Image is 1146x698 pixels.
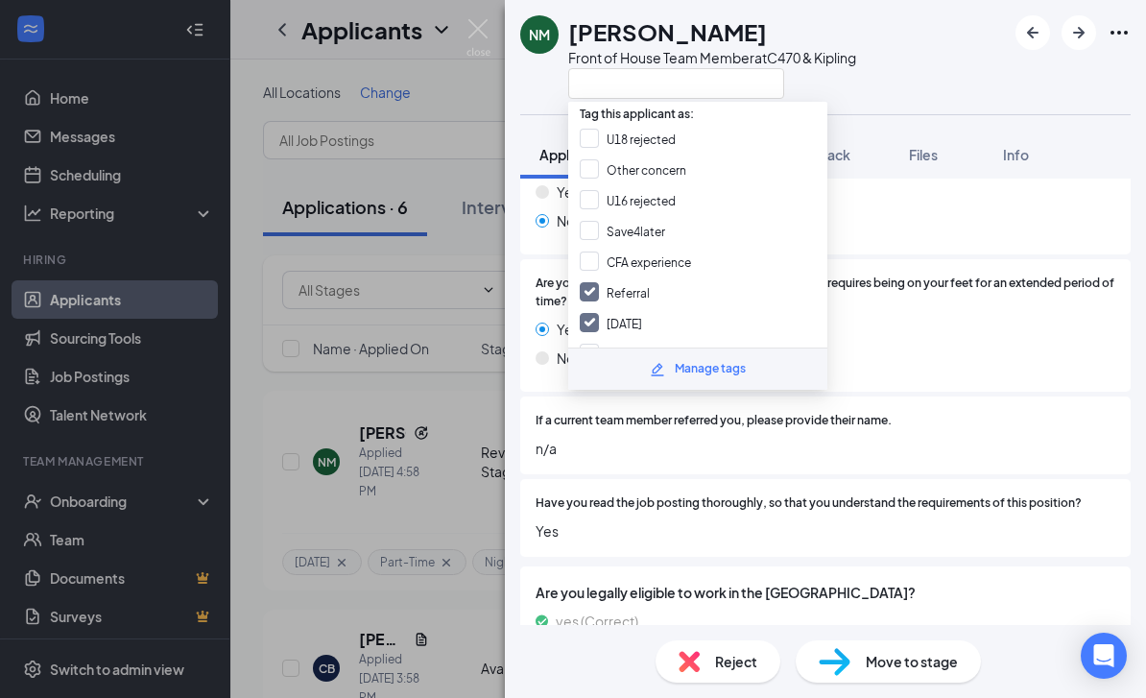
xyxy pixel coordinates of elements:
[650,362,665,377] svg: Pencil
[557,210,575,231] span: No
[909,146,938,163] span: Files
[536,582,1115,603] span: Are you legally eligible to work in the [GEOGRAPHIC_DATA]?
[568,15,767,48] h1: [PERSON_NAME]
[866,651,958,672] span: Move to stage
[536,438,1115,459] span: n/a
[1081,633,1127,679] div: Open Intercom Messenger
[536,494,1082,513] span: Have you read the job posting thoroughly, so that you understand the requirements of this position?
[1062,15,1096,50] button: ArrowRight
[557,348,575,369] span: No
[529,25,550,44] div: NM
[539,146,612,163] span: Application
[536,275,1115,311] span: Are you able to work in a fast paced environment that requires being on your feet for an extended...
[568,95,705,125] span: Tag this applicant as:
[1067,21,1090,44] svg: ArrowRight
[1021,21,1044,44] svg: ArrowLeftNew
[557,319,580,340] span: Yes
[556,611,638,632] span: yes (Correct)
[536,412,892,430] span: If a current team member referred you, please provide their name.
[675,360,746,378] div: Manage tags
[568,48,856,67] div: Front of House Team Member at C470 & Kipling
[1003,146,1029,163] span: Info
[557,181,580,203] span: Yes
[1108,21,1131,44] svg: Ellipses
[715,651,757,672] span: Reject
[1015,15,1050,50] button: ArrowLeftNew
[536,520,1115,542] span: Yes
